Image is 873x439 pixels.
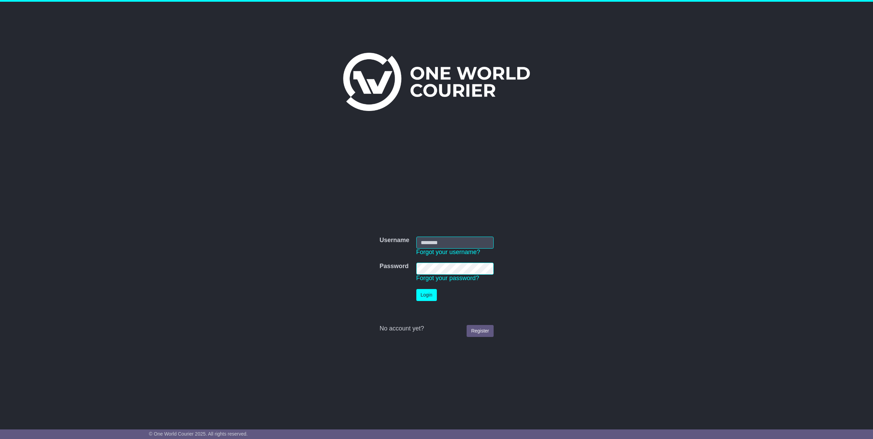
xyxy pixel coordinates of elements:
[416,249,480,255] a: Forgot your username?
[379,263,408,270] label: Password
[379,325,493,333] div: No account yet?
[416,289,437,301] button: Login
[343,53,530,111] img: One World
[416,275,479,281] a: Forgot your password?
[149,431,248,437] span: © One World Courier 2025. All rights reserved.
[467,325,493,337] a: Register
[379,237,409,244] label: Username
